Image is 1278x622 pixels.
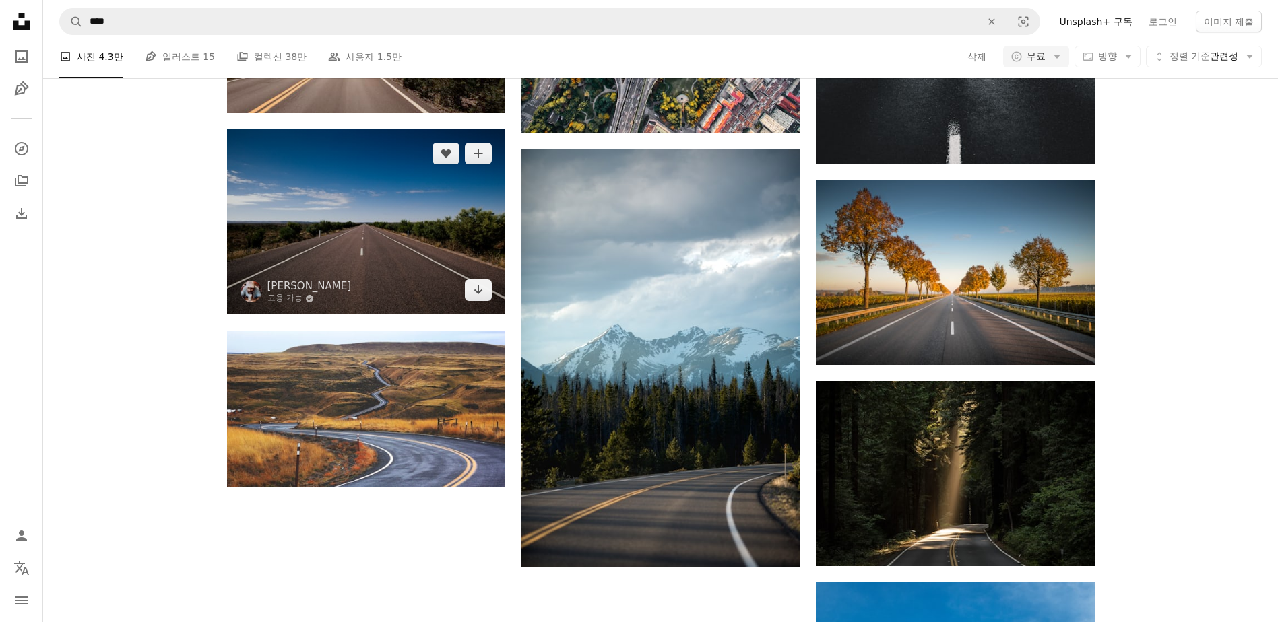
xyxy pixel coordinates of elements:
[816,180,1094,365] img: 측면에 나무가 있는 긴 직선 도로
[1027,50,1046,63] span: 무료
[8,168,35,195] a: 컬렉션
[267,279,352,293] a: [PERSON_NAME]
[521,149,800,567] img: 검은 아스팔트 도로 옆의 푸른 나무
[1051,11,1140,32] a: Unsplash+ 구독
[465,279,492,301] a: 다운로드
[8,43,35,70] a: 사진
[8,587,35,614] button: 메뉴
[465,143,492,164] button: 컬렉션에 추가
[1141,11,1185,32] a: 로그인
[433,143,459,164] button: 좋아요
[1170,50,1210,61] span: 정렬 기준
[328,35,402,78] a: 사용자 1.5만
[8,75,35,102] a: 일러스트
[8,200,35,227] a: 다운로드 내역
[227,129,505,314] img: 낮 동안 푸른 하늘 아래 회색 아스팔트 도로
[816,467,1094,479] a: 태양 광선으로 둘러싸인 키 큰 머릿단으로 덮인 빈 콘크리트 도로
[227,331,505,487] img: 낮에는 브라운 밸리를 가로지르는 회색 콘크리트 도로
[1075,46,1141,67] button: 방향
[1196,11,1262,32] button: 이미지 제출
[59,8,1040,35] form: 사이트 전체에서 이미지 찾기
[1003,46,1069,67] button: 무료
[1007,9,1040,34] button: 시각적 검색
[267,293,352,304] a: 고용 가능
[1170,50,1238,63] span: 관련성
[227,215,505,228] a: 낮 동안 푸른 하늘 아래 회색 아스팔트 도로
[8,522,35,549] a: 로그인 / 가입
[521,352,800,364] a: 검은 아스팔트 도로 옆의 푸른 나무
[977,9,1007,34] button: 삭제
[236,35,307,78] a: 컬렉션 38만
[227,403,505,415] a: 낮에는 브라운 밸리를 가로지르는 회색 콘크리트 도로
[145,35,215,78] a: 일러스트 15
[8,8,35,38] a: 홈 — Unsplash
[816,266,1094,278] a: 측면에 나무가 있는 긴 직선 도로
[60,9,83,34] button: Unsplash 검색
[1098,50,1117,61] span: 방향
[285,49,307,64] span: 38만
[1146,46,1262,67] button: 정렬 기준관련성
[8,555,35,582] button: 언어
[8,135,35,162] a: 탐색
[241,281,262,302] img: Jay Wennington의 프로필로 이동
[377,49,402,64] span: 1.5만
[816,381,1094,566] img: 태양 광선으로 둘러싸인 키 큰 머릿단으로 덮인 빈 콘크리트 도로
[203,49,215,64] span: 15
[967,46,987,67] button: 삭제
